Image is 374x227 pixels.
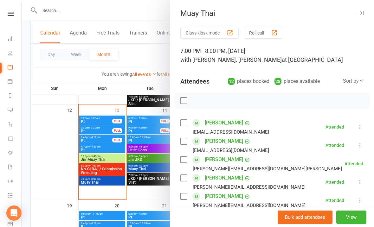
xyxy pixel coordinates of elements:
div: Attended [326,125,344,129]
button: Roll call [244,27,283,39]
a: Payments [8,75,22,89]
div: Open Intercom Messenger [6,205,22,221]
a: [PERSON_NAME] [205,154,243,165]
button: Class kiosk mode [180,27,239,39]
a: People [8,47,22,61]
span: at [GEOGRAPHIC_DATA] [282,56,343,63]
div: [PERSON_NAME][EMAIL_ADDRESS][DOMAIN_NAME][PERSON_NAME] [193,165,342,173]
a: [PERSON_NAME] [205,173,243,183]
div: places booked [228,77,269,86]
a: What's New [8,203,22,218]
div: Attendees [180,77,210,86]
a: Dashboard [8,32,22,47]
div: [PERSON_NAME][EMAIL_ADDRESS][DOMAIN_NAME] [193,201,306,210]
button: Bulk add attendees [278,211,332,224]
div: 7:00 PM - 8:00 PM, [DATE] [180,47,364,64]
div: Attended [326,143,344,148]
div: 28 [274,78,281,85]
a: [PERSON_NAME] [205,191,243,201]
div: Attended [326,198,344,203]
div: Sort by [343,77,364,85]
span: with [PERSON_NAME], [PERSON_NAME] [180,56,282,63]
div: Muay Thai [170,9,374,18]
a: [PERSON_NAME] [205,118,243,128]
div: Attended [345,161,363,166]
div: 12 [228,78,235,85]
a: Calendar [8,61,22,75]
a: Product Sales [8,132,22,146]
div: places available [274,77,320,86]
div: [EMAIL_ADDRESS][DOMAIN_NAME] [193,128,269,136]
div: [PERSON_NAME][EMAIL_ADDRESS][DOMAIN_NAME] [193,183,306,191]
button: View [336,211,366,224]
div: Attended [326,180,344,184]
a: [PERSON_NAME] [205,136,243,146]
a: Reports [8,89,22,104]
div: [EMAIL_ADDRESS][DOMAIN_NAME] [193,146,269,154]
